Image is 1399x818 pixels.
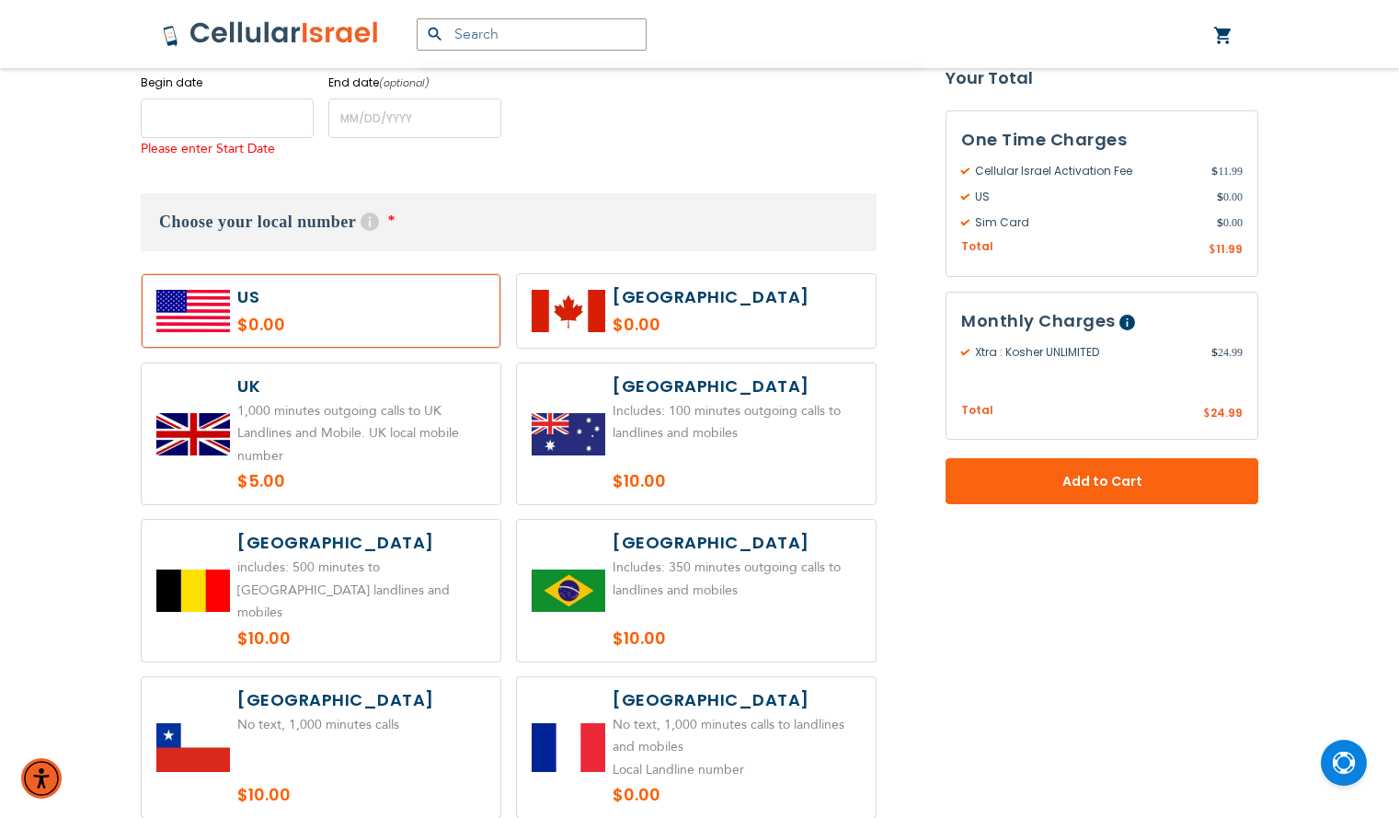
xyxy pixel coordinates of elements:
input: MM/DD/YYYY [141,98,314,138]
span: $ [1211,344,1218,361]
div: Please enter Start Date [141,138,314,161]
span: Monthly Charges [961,309,1116,332]
button: Add to Cart [946,458,1258,504]
span: Choose your local number [159,213,356,231]
img: Cellular Israel [162,20,380,48]
span: US [961,189,1217,205]
span: $ [1211,163,1218,179]
label: End date [328,75,501,91]
span: Sim Card [961,214,1217,231]
span: $ [1209,242,1216,259]
span: 0.00 [1217,214,1243,231]
span: 0.00 [1217,189,1243,205]
label: Begin date [141,75,314,91]
h3: One Time Charges [961,126,1243,154]
span: Total [961,238,993,256]
span: Add to Cart [1006,472,1198,491]
strong: Your Total [946,64,1258,92]
span: $ [1203,406,1210,422]
span: $ [1217,189,1223,205]
i: (optional) [379,75,430,90]
input: Search [417,18,647,51]
span: Help [1119,315,1135,330]
span: Total [961,402,993,420]
span: 11.99 [1211,163,1243,179]
input: MM/DD/YYYY [328,98,501,138]
span: Help [361,213,379,231]
span: Xtra : Kosher UNLIMITED [961,344,1211,361]
span: $ [1217,214,1223,231]
span: 24.99 [1211,344,1243,361]
span: 11.99 [1216,241,1243,257]
div: Accessibility Menu [21,758,62,799]
span: 24.99 [1210,405,1243,421]
span: Cellular Israel Activation Fee [961,163,1211,179]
